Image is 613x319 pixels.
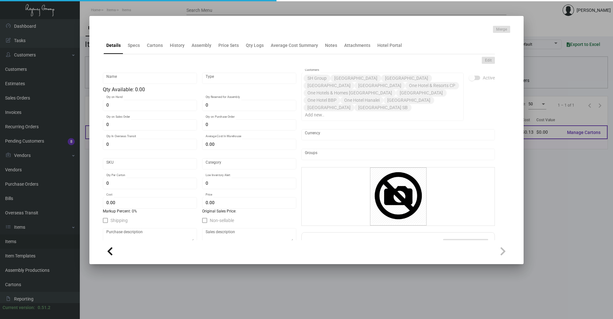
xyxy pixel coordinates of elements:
[483,74,495,82] span: Active
[377,42,402,49] div: Hotel Portal
[304,82,354,89] mat-chip: [GEOGRAPHIC_DATA]
[271,42,318,49] div: Average Cost Summary
[485,58,492,63] span: Edit
[305,113,460,118] input: Add new..
[38,304,50,311] div: 0.51.2
[192,42,211,49] div: Assembly
[381,75,432,82] mat-chip: [GEOGRAPHIC_DATA]
[354,104,412,111] mat-chip: [GEOGRAPHIC_DATA] SB
[106,42,121,49] div: Details
[305,152,492,157] input: Add new..
[330,75,381,82] mat-chip: [GEOGRAPHIC_DATA]
[308,239,370,250] h2: Additional Fees
[3,304,35,311] div: Current version:
[246,42,264,49] div: Qty Logs
[210,217,234,224] span: Non-sellable
[304,75,330,82] mat-chip: SH Group
[493,26,510,33] button: Merge
[325,42,337,49] div: Notes
[496,27,507,32] span: Merge
[218,42,239,49] div: Price Sets
[304,89,396,97] mat-chip: One Hotels & Homes [GEOGRAPHIC_DATA]
[103,86,296,93] div: Qty Available: 0.00
[304,97,340,104] mat-chip: One Hotel BBP
[110,217,128,224] span: Shipping
[147,42,163,49] div: Cartons
[128,42,140,49] div: Specs
[170,42,185,49] div: History
[340,97,383,104] mat-chip: One Hotel Hanalei
[482,57,495,64] button: Edit
[344,42,370,49] div: Attachments
[443,239,488,250] button: Add Additional Fee
[405,82,459,89] mat-chip: One Hotel & Resorts CP
[354,82,405,89] mat-chip: [GEOGRAPHIC_DATA]
[396,89,447,97] mat-chip: [GEOGRAPHIC_DATA]
[304,104,354,111] mat-chip: [GEOGRAPHIC_DATA]
[383,97,434,104] mat-chip: [GEOGRAPHIC_DATA]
